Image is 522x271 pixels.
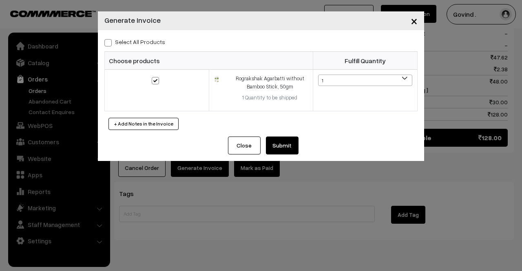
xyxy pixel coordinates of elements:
[232,94,308,102] div: 1 Quantity to be shipped
[104,37,165,46] label: Select all Products
[318,75,412,86] span: 1
[108,118,179,130] button: + Add Notes in the Invoice
[228,137,261,154] button: Close
[105,52,313,70] th: Choose products
[266,137,299,154] button: Submit
[104,15,161,26] h4: Generate Invoice
[411,13,418,28] span: ×
[404,8,424,33] button: Close
[232,75,308,90] div: Rograkshak Agarbatti without Bamboo Stick, 50gm
[313,52,418,70] th: Fulfill Quantity
[214,76,219,82] img: 1701703239903-rog-rakshak-agarbatti.jpg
